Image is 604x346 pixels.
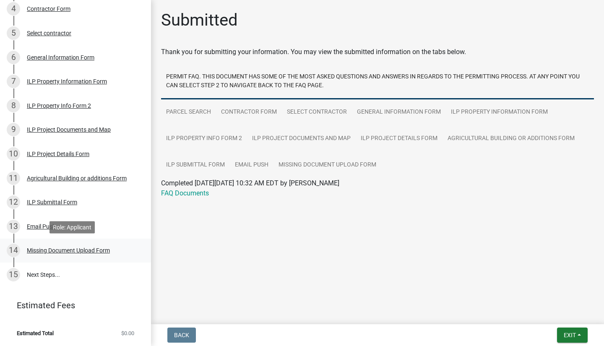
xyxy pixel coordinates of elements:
[27,175,127,181] div: Agricultural Building or additions Form
[49,221,95,233] div: Role: Applicant
[27,151,89,157] div: ILP Project Details Form
[167,328,196,343] button: Back
[27,199,77,205] div: ILP Submittal Form
[27,224,56,229] div: Email Push
[557,328,588,343] button: Exit
[7,75,20,88] div: 7
[7,172,20,185] div: 11
[564,332,576,338] span: Exit
[174,332,189,338] span: Back
[7,268,20,281] div: 15
[161,189,209,197] a: FAQ Documents
[7,2,20,16] div: 4
[7,99,20,112] div: 8
[27,103,91,109] div: ILP Property Info Form 2
[446,99,553,126] a: ILP Property Information Form
[161,99,216,126] a: Parcel search
[216,99,282,126] a: Contractor Form
[27,30,71,36] div: Select contractor
[7,26,20,40] div: 5
[7,297,138,314] a: Estimated Fees
[273,152,381,179] a: Missing Document Upload Form
[161,125,247,152] a: ILP Property Info Form 2
[352,99,446,126] a: General Information Form
[230,152,273,179] a: Email Push
[247,125,356,152] a: ILP Project Documents and Map
[121,330,134,336] span: $0.00
[7,123,20,136] div: 9
[7,147,20,161] div: 10
[27,247,110,253] div: Missing Document Upload Form
[161,10,238,30] h1: Submitted
[282,99,352,126] a: Select contractor
[356,125,443,152] a: ILP Project Details Form
[7,220,20,233] div: 13
[27,55,94,60] div: General Information Form
[17,330,54,336] span: Estimated Total
[161,47,594,57] div: Thank you for submitting your information. You may view the submitted information on the tabs below.
[27,127,111,133] div: ILP Project Documents and Map
[27,6,70,12] div: Contractor Form
[27,78,107,84] div: ILP Property Information Form
[7,51,20,64] div: 6
[443,125,580,152] a: Agricultural Building or additions Form
[161,152,230,179] a: ILP Submittal Form
[161,64,594,99] a: Permit FAQ. This document has some of the most asked questions and answers in regards to the perm...
[7,244,20,257] div: 14
[161,179,339,187] span: Completed [DATE][DATE] 10:32 AM EDT by [PERSON_NAME]
[7,195,20,209] div: 12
